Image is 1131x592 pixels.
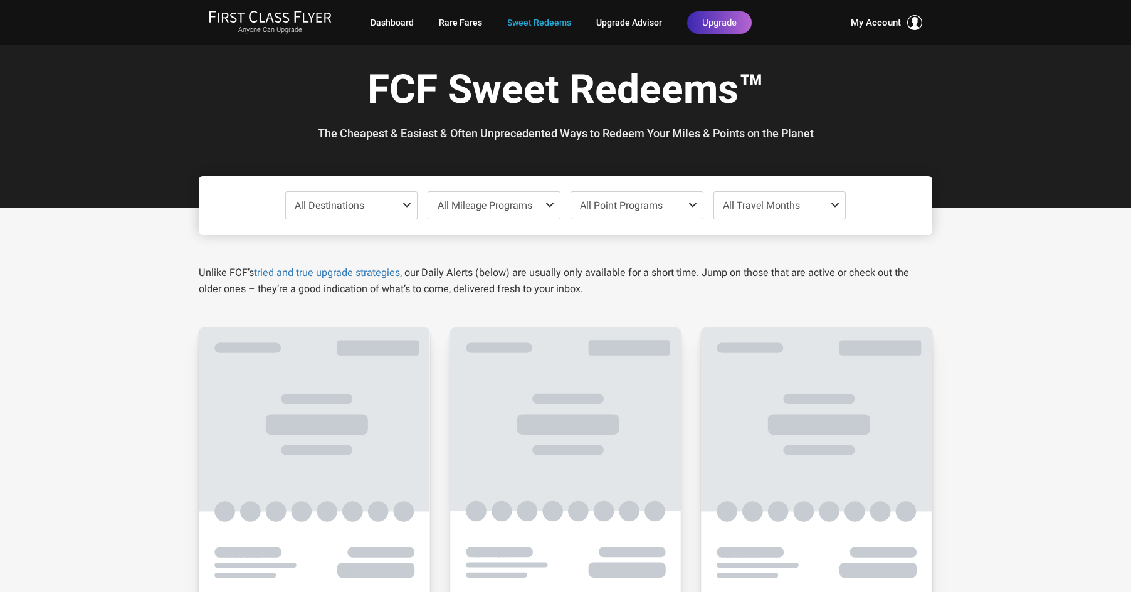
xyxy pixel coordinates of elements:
[687,11,752,34] a: Upgrade
[439,11,482,34] a: Rare Fares
[208,68,923,116] h1: FCF Sweet Redeems™
[371,11,414,34] a: Dashboard
[723,199,800,211] span: All Travel Months
[596,11,662,34] a: Upgrade Advisor
[199,265,932,297] p: Unlike FCF’s , our Daily Alerts (below) are usually only available for a short time. Jump on thos...
[580,199,663,211] span: All Point Programs
[851,15,922,30] button: My Account
[438,199,532,211] span: All Mileage Programs
[507,11,571,34] a: Sweet Redeems
[295,199,364,211] span: All Destinations
[851,15,901,30] span: My Account
[209,10,332,35] a: First Class FlyerAnyone Can Upgrade
[209,10,332,23] img: First Class Flyer
[254,267,400,278] a: tried and true upgrade strategies
[209,26,332,34] small: Anyone Can Upgrade
[208,127,923,140] h3: The Cheapest & Easiest & Often Unprecedented Ways to Redeem Your Miles & Points on the Planet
